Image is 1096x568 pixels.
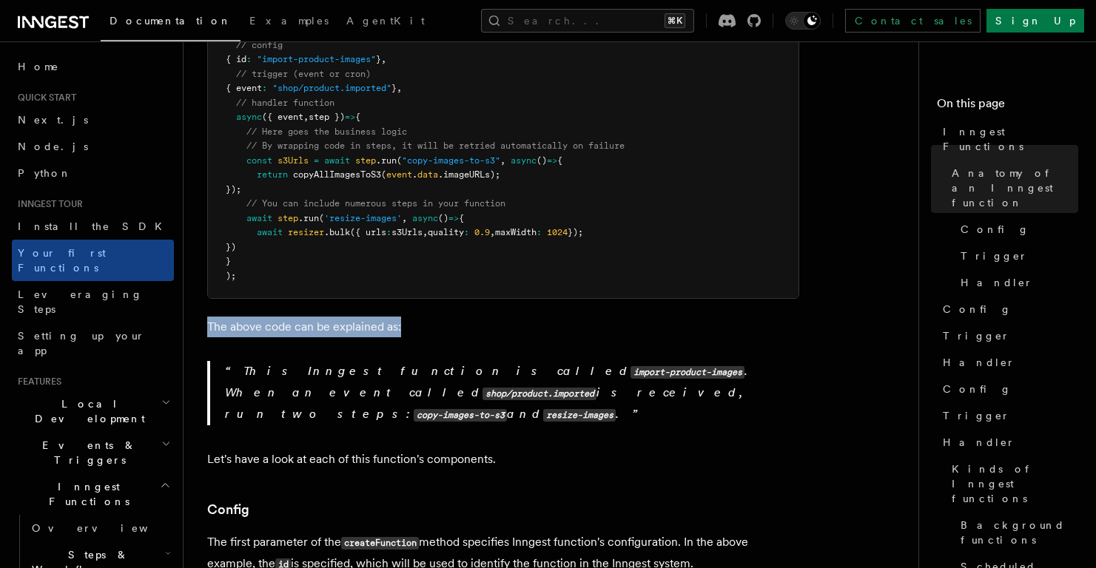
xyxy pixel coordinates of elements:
[12,106,174,133] a: Next.js
[246,141,625,151] span: // By wrapping code in steps, it will be retried automatically on failure
[402,213,407,223] span: ,
[952,166,1078,210] span: Anatomy of an Inngest function
[943,302,1012,317] span: Config
[511,155,537,166] span: async
[937,349,1078,376] a: Handler
[26,515,174,541] a: Overview
[961,248,1028,263] span: Trigger
[448,213,459,223] span: =>
[961,222,1029,237] span: Config
[464,227,469,237] span: :
[303,112,309,122] span: ,
[417,169,438,180] span: data
[12,432,174,473] button: Events & Triggers
[226,83,262,93] span: { event
[391,227,423,237] span: s3Urls
[324,155,350,166] span: await
[845,9,981,33] a: Contact sales
[946,456,1078,512] a: Kinds of Inngest functions
[207,499,249,520] a: Config
[12,473,174,515] button: Inngest Functions
[278,213,298,223] span: step
[937,296,1078,322] a: Config
[423,227,428,237] span: ,
[12,198,83,210] span: Inngest tour
[257,227,283,237] span: await
[12,322,174,364] a: Setting up your app
[490,227,495,237] span: ,
[226,184,241,195] span: });
[18,288,143,315] span: Leveraging Steps
[961,275,1033,290] span: Handler
[110,15,232,27] span: Documentation
[474,227,490,237] span: 0.9
[226,242,236,252] span: })
[428,227,464,237] span: quality
[376,155,397,166] span: .run
[943,382,1012,396] span: Config
[278,155,309,166] span: s3Urls
[12,438,161,467] span: Events & Triggers
[937,95,1078,118] h4: On this page
[500,155,505,166] span: ,
[438,213,448,223] span: ()
[937,402,1078,429] a: Trigger
[12,396,161,426] span: Local Development
[246,155,272,166] span: const
[226,256,231,266] span: }
[955,269,1078,296] a: Handler
[943,328,1010,343] span: Trigger
[414,409,507,422] code: copy-images-to-s3
[225,361,799,425] p: This Inngest function is called . When an event called is received, run two steps: and .
[226,54,246,64] span: { id
[12,376,61,388] span: Features
[12,133,174,160] a: Node.js
[18,247,106,274] span: Your first Functions
[226,271,236,281] span: );
[293,169,381,180] span: copyAllImagesToS3
[412,213,438,223] span: async
[12,479,160,509] span: Inngest Functions
[236,112,262,122] span: async
[12,390,174,432] button: Local Development
[543,409,616,422] code: resize-images
[298,213,319,223] span: .run
[412,169,417,180] span: .
[12,281,174,322] a: Leveraging Steps
[386,227,391,237] span: :
[537,227,542,237] span: :
[324,213,402,223] span: 'resize-images'
[547,155,557,166] span: =>
[438,169,500,180] span: .imageURLs);
[257,54,376,64] span: "import-product-images"
[391,83,397,93] span: }
[785,12,821,30] button: Toggle dark mode
[272,83,391,93] span: "shop/product.imported"
[262,112,303,122] span: ({ event
[397,155,402,166] span: (
[568,227,583,237] span: });
[955,512,1078,553] a: Background functions
[346,15,425,27] span: AgentKit
[18,59,59,74] span: Home
[402,155,500,166] span: "copy-images-to-s3"
[12,53,174,80] a: Home
[955,243,1078,269] a: Trigger
[943,435,1015,450] span: Handler
[18,220,171,232] span: Install the SDK
[943,408,1010,423] span: Trigger
[32,522,184,534] span: Overview
[952,461,1078,506] span: Kinds of Inngest functions
[12,92,76,104] span: Quick start
[246,54,252,64] span: :
[246,126,407,137] span: // Here goes the business logic
[937,429,1078,456] a: Handler
[557,155,562,166] span: {
[937,376,1078,402] a: Config
[337,4,434,40] a: AgentKit
[483,388,596,400] code: shop/product.imported
[18,141,88,152] span: Node.js
[236,98,334,108] span: // handler function
[18,330,145,356] span: Setting up your app
[257,169,288,180] span: return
